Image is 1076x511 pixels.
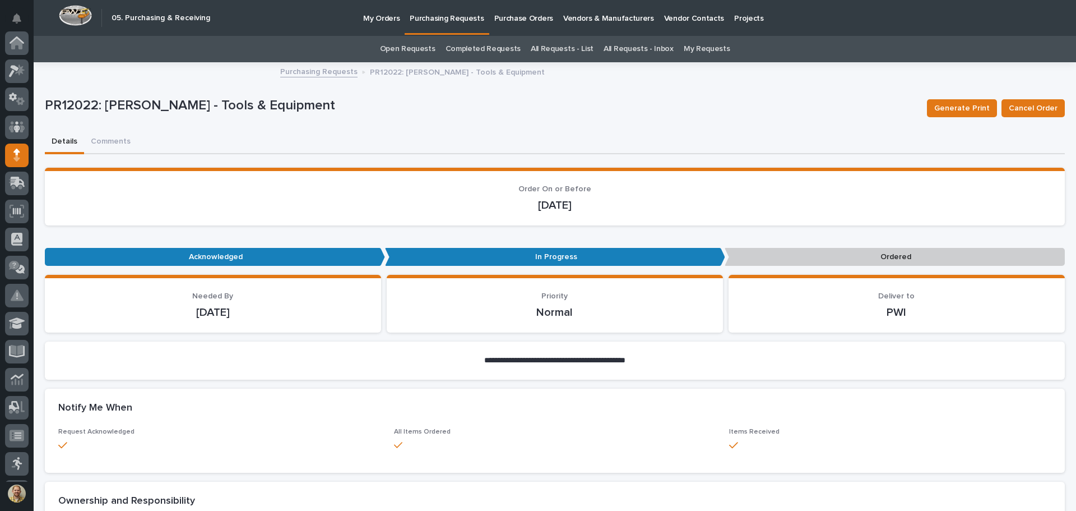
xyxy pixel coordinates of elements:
h2: 05. Purchasing & Receiving [112,13,210,23]
button: Notifications [5,7,29,30]
span: Needed By [192,292,233,300]
p: PR12022: [PERSON_NAME] - Tools & Equipment [370,65,545,77]
span: Deliver to [878,292,915,300]
a: All Requests - Inbox [604,36,674,62]
button: Comments [84,131,137,154]
h2: Notify Me When [58,402,132,415]
p: Acknowledged [45,248,385,266]
span: Priority [541,292,568,300]
span: All Items Ordered [394,429,451,435]
button: Generate Print [927,99,997,117]
a: All Requests - List [531,36,593,62]
span: Request Acknowledged [58,429,134,435]
p: PWI [742,306,1051,319]
span: Items Received [729,429,780,435]
p: In Progress [385,248,725,266]
span: Generate Print [934,102,990,115]
a: Purchasing Requests [280,65,358,77]
p: [DATE] [58,306,368,319]
div: Notifications [14,13,29,31]
img: Workspace Logo [59,5,92,26]
a: Open Requests [380,36,435,62]
a: My Requests [684,36,730,62]
a: Completed Requests [446,36,521,62]
button: Cancel Order [1001,99,1065,117]
h2: Ownership and Responsibility [58,495,195,508]
p: [DATE] [58,199,1051,212]
p: PR12022: [PERSON_NAME] - Tools & Equipment [45,98,918,114]
span: Order On or Before [518,185,591,193]
button: Details [45,131,84,154]
button: users-avatar [5,482,29,505]
p: Normal [400,306,709,319]
span: Cancel Order [1009,102,1058,115]
p: Ordered [725,248,1065,266]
